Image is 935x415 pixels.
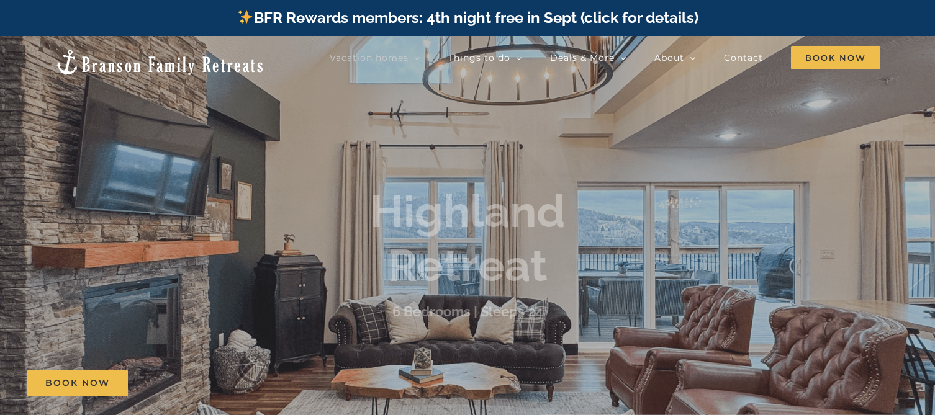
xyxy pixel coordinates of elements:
[392,303,543,319] h3: 6 Bedrooms | Sleeps 24
[724,53,763,62] span: Contact
[238,9,253,24] img: ✨
[654,53,684,62] span: About
[27,370,128,396] a: Book Now
[330,45,880,70] nav: Main Menu
[791,46,880,69] span: Book Now
[370,185,565,291] b: Highland Retreat
[330,53,409,62] span: Vacation homes
[550,53,615,62] span: Deals & More
[237,9,698,27] a: BFR Rewards members: 4th night free in Sept (click for details)
[724,45,763,70] a: Contact
[654,45,696,70] a: About
[55,48,265,76] img: Branson Family Retreats Logo
[448,53,510,62] span: Things to do
[330,45,420,70] a: Vacation homes
[550,45,626,70] a: Deals & More
[448,45,522,70] a: Things to do
[45,378,110,388] span: Book Now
